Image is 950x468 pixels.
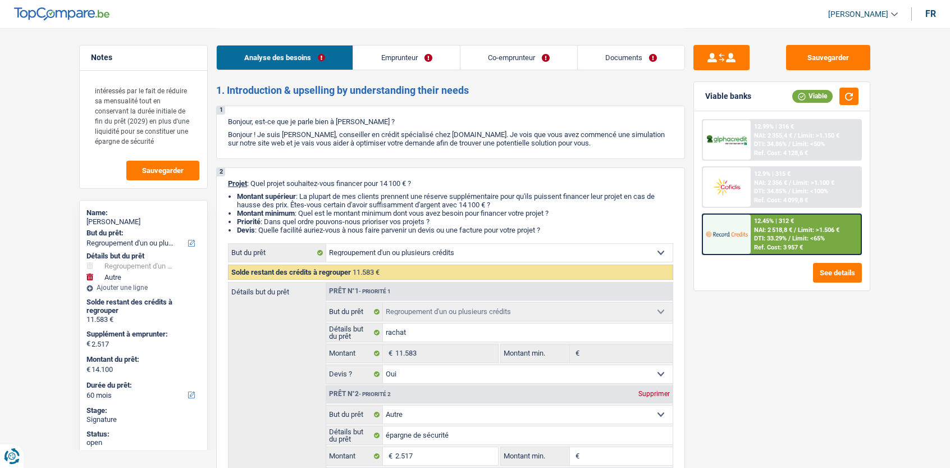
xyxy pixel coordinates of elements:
span: € [86,365,90,374]
li: : Quel est le montant minimum dont vous avez besoin pour financer votre projet ? [237,209,673,217]
div: Stage: [86,406,200,415]
span: NAI: 2 355,4 € [754,132,792,139]
span: Limit: >1.506 € [798,226,839,234]
div: Viable banks [705,92,751,101]
label: Montant [326,447,383,465]
div: Viable [792,90,833,102]
div: Name: [86,208,200,217]
p: : Quel projet souhaitez-vous financer pour 14 100 € ? [228,179,673,188]
label: But du prêt [326,303,383,321]
span: € [570,447,582,465]
li: : La plupart de mes clients prennent une réserve supplémentaire pour qu'ils puissent financer leu... [237,192,673,209]
span: / [794,132,796,139]
div: Signature [86,415,200,424]
span: / [788,188,791,195]
a: [PERSON_NAME] [819,5,898,24]
a: Emprunteur [353,46,459,70]
strong: Montant supérieur [237,192,296,201]
div: 1 [217,106,225,115]
span: € [86,339,90,348]
label: Devis ? [326,365,383,383]
span: Projet [228,179,247,188]
label: Montant [326,344,383,362]
label: Détails but du prêt [229,283,326,296]
span: Limit: <50% [792,140,825,148]
button: Sauvegarder [126,161,199,180]
label: Détails but du prêt [326,426,383,444]
img: AlphaCredit [706,134,747,147]
span: Limit: >1.150 € [798,132,839,139]
span: € [383,447,395,465]
img: Cofidis [706,176,747,197]
strong: Priorité [237,217,261,226]
label: Supplément à emprunter: [86,330,198,339]
label: But du prêt [326,406,383,424]
div: 11.583 € [86,315,200,324]
div: Solde restant des crédits à regrouper [86,298,200,315]
span: NAI: 2 356 € [754,179,787,187]
div: 12.99% | 316 € [754,123,794,130]
span: Limit: <65% [792,235,825,242]
div: 12.45% | 312 € [754,217,794,225]
div: Supprimer [636,390,673,397]
span: Limit: <100% [792,188,828,195]
span: NAI: 2 518,8 € [754,226,792,234]
p: Bonjour, est-ce que je parle bien à [PERSON_NAME] ? [228,117,673,126]
span: DTI: 34.85% [754,188,787,195]
div: Status: [86,430,200,439]
strong: Montant minimum [237,209,295,217]
div: fr [925,8,936,19]
p: Bonjour ! Je suis [PERSON_NAME], conseiller en crédit spécialisé chez [DOMAIN_NAME]. Je vois que ... [228,130,673,147]
div: [PERSON_NAME] [86,217,200,226]
div: Prêt n°2 [326,390,394,398]
div: Prêt n°1 [326,288,394,295]
div: Ajouter une ligne [86,284,200,292]
div: Ref. Cost: 4 128,6 € [754,149,808,157]
span: 11.583 € [353,268,380,276]
span: € [383,344,395,362]
span: / [788,235,791,242]
a: Analyse des besoins [217,46,353,70]
span: Limit: >1.100 € [793,179,834,187]
span: Sauvegarder [142,167,184,174]
span: / [788,140,791,148]
button: Sauvegarder [786,45,870,70]
div: 2 [217,168,225,176]
label: Durée du prêt: [86,381,198,390]
span: DTI: 33.29% [754,235,787,242]
button: See details [813,263,862,283]
li: : Quelle facilité auriez-vous à nous faire parvenir un devis ou une facture pour votre projet ? [237,226,673,234]
span: Solde restant des crédits à regrouper [231,268,351,276]
div: open [86,438,200,447]
label: Montant min. [501,344,569,362]
span: [PERSON_NAME] [828,10,888,19]
img: Record Credits [706,224,747,244]
div: 12.9% | 315 € [754,170,791,178]
label: Détails but du prêt [326,324,383,342]
img: TopCompare Logo [14,7,109,21]
label: Montant min. [501,447,569,465]
span: - Priorité 2 [359,391,391,397]
label: But du prêt: [86,229,198,238]
label: But du prêt [229,244,326,262]
span: € [570,344,582,362]
span: Devis [237,226,255,234]
label: Montant du prêt: [86,355,198,364]
h5: Notes [91,53,196,62]
a: Documents [578,46,684,70]
div: Ref. Cost: 3 957 € [754,244,803,251]
div: Détails but du prêt [86,252,200,261]
li: : Dans quel ordre pouvons-nous prioriser vos projets ? [237,217,673,226]
h2: 1. Introduction & upselling by understanding their needs [216,84,685,97]
span: / [794,226,796,234]
div: Ref. Cost: 4 099,8 € [754,197,808,204]
a: Co-emprunteur [460,46,577,70]
span: - Priorité 1 [359,288,391,294]
span: DTI: 34.86% [754,140,787,148]
span: / [789,179,791,187]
